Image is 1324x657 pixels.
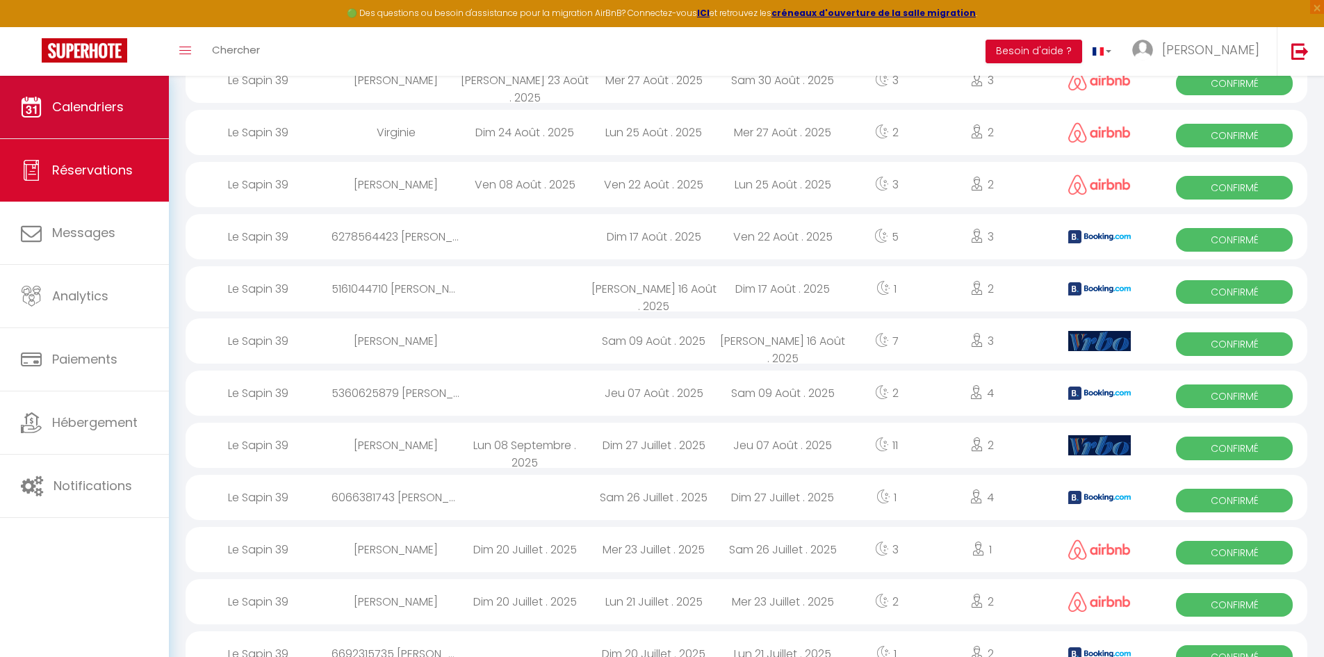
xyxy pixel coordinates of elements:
span: Chercher [212,42,260,57]
span: Calendriers [52,98,124,115]
img: Super Booking [42,38,127,63]
a: ICI [697,7,710,19]
img: ... [1132,40,1153,60]
a: ... [PERSON_NAME] [1122,27,1277,76]
button: Ouvrir le widget de chat LiveChat [11,6,53,47]
span: Hébergement [52,414,138,431]
span: [PERSON_NAME] [1162,41,1259,58]
span: Messages [52,224,115,241]
span: Analytics [52,287,108,305]
span: Notifications [54,477,132,494]
a: Chercher [202,27,270,76]
img: logout [1291,42,1309,60]
a: créneaux d'ouverture de la salle migration [771,7,976,19]
span: Réservations [52,161,133,179]
button: Besoin d'aide ? [986,40,1082,63]
span: Paiements [52,350,117,368]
